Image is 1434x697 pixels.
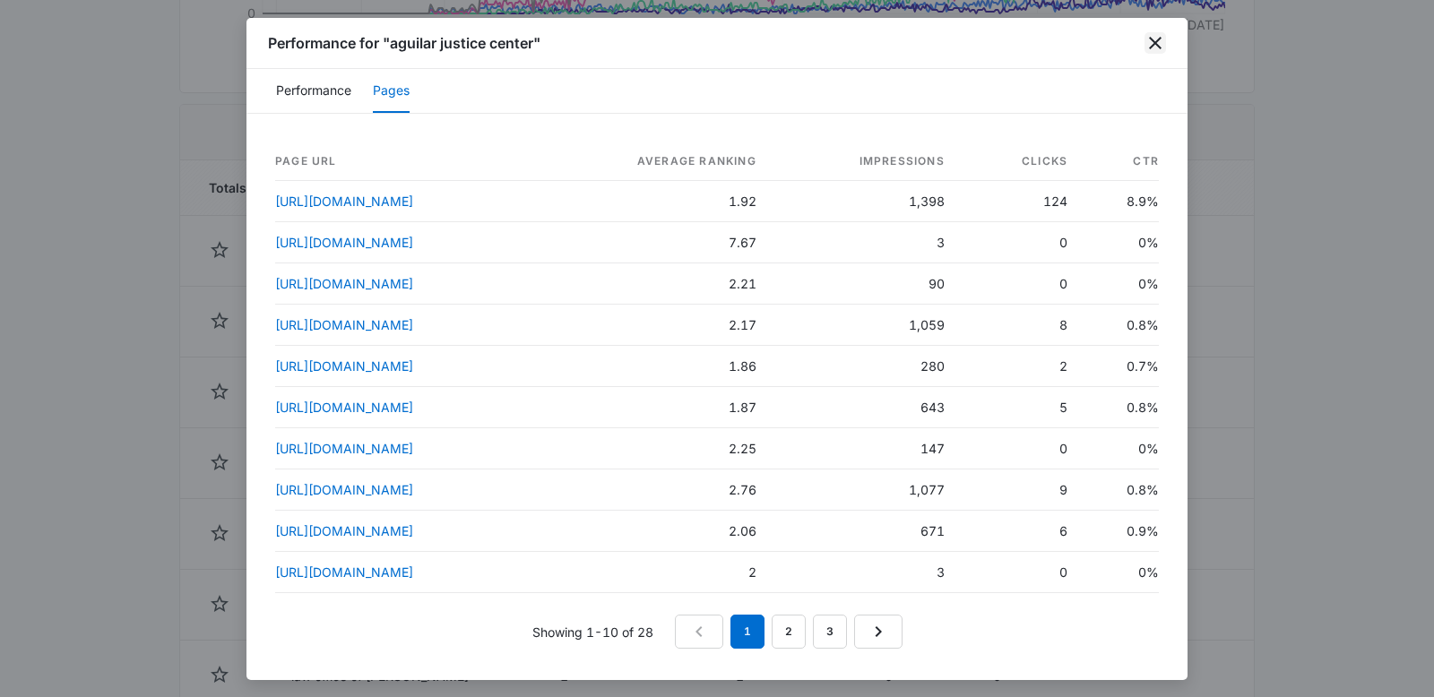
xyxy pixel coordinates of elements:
[275,194,413,209] a: [URL][DOMAIN_NAME]
[1082,552,1159,593] td: 0%
[771,181,959,222] td: 1,398
[1082,511,1159,552] td: 0.9%
[275,276,413,291] a: [URL][DOMAIN_NAME]
[527,142,771,181] th: Average Ranking
[1082,263,1159,305] td: 0%
[1082,222,1159,263] td: 0%
[959,222,1082,263] td: 0
[1082,387,1159,428] td: 0.8%
[959,346,1082,387] td: 2
[1082,346,1159,387] td: 0.7%
[771,469,959,511] td: 1,077
[959,263,1082,305] td: 0
[771,387,959,428] td: 643
[675,615,903,649] nav: Pagination
[275,441,413,456] a: [URL][DOMAIN_NAME]
[771,222,959,263] td: 3
[527,469,771,511] td: 2.76
[1082,142,1159,181] th: CTR
[527,552,771,593] td: 2
[813,615,847,649] a: Page 3
[959,181,1082,222] td: 124
[959,469,1082,511] td: 9
[527,428,771,469] td: 2.25
[275,317,413,332] a: [URL][DOMAIN_NAME]
[532,623,653,641] p: Showing 1-10 of 28
[959,428,1082,469] td: 0
[275,235,413,250] a: [URL][DOMAIN_NAME]
[959,552,1082,593] td: 0
[771,511,959,552] td: 671
[275,482,413,497] a: [URL][DOMAIN_NAME]
[771,305,959,346] td: 1,059
[1145,32,1166,54] button: close
[1082,428,1159,469] td: 0%
[527,387,771,428] td: 1.87
[527,346,771,387] td: 1.86
[959,511,1082,552] td: 6
[527,181,771,222] td: 1.92
[1082,469,1159,511] td: 0.8%
[527,305,771,346] td: 2.17
[527,222,771,263] td: 7.67
[275,564,413,580] a: [URL][DOMAIN_NAME]
[275,358,413,374] a: [URL][DOMAIN_NAME]
[373,70,410,113] button: Pages
[772,615,806,649] a: Page 2
[771,263,959,305] td: 90
[771,552,959,593] td: 3
[268,32,540,54] h1: Performance for "aguilar justice center"
[275,400,413,415] a: [URL][DOMAIN_NAME]
[771,142,959,181] th: Impressions
[959,142,1082,181] th: Clicks
[1082,181,1159,222] td: 8.9%
[854,615,903,649] a: Next Page
[771,346,959,387] td: 280
[275,523,413,538] a: [URL][DOMAIN_NAME]
[275,142,527,181] th: Page URL
[527,511,771,552] td: 2.06
[527,263,771,305] td: 2.21
[1082,305,1159,346] td: 0.8%
[276,70,351,113] button: Performance
[959,387,1082,428] td: 5
[959,305,1082,346] td: 8
[771,428,959,469] td: 147
[730,615,765,649] em: 1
